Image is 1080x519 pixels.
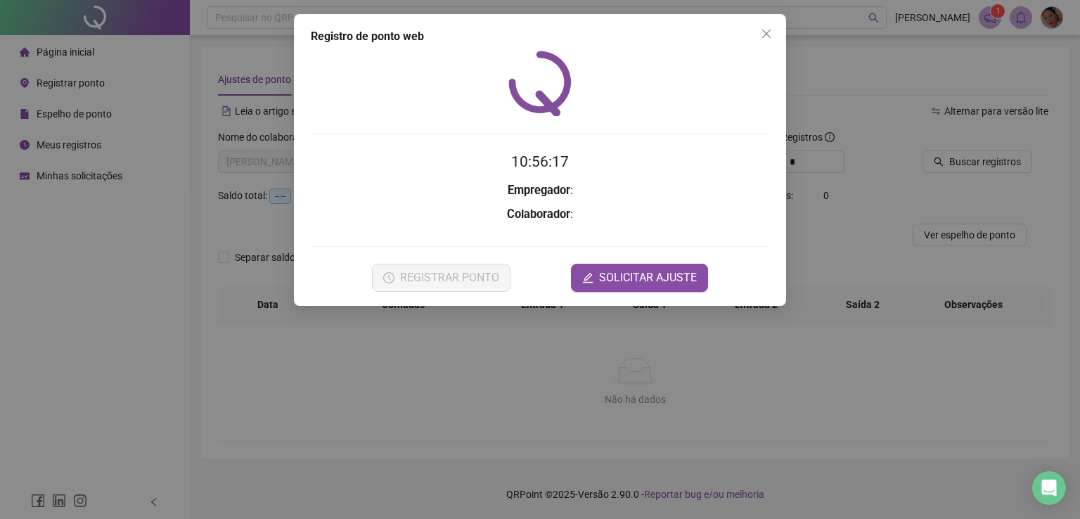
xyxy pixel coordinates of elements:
h3: : [311,181,769,200]
button: Close [755,23,778,45]
strong: Colaborador [507,207,570,221]
h3: : [311,205,769,224]
span: close [761,28,772,39]
div: Open Intercom Messenger [1032,471,1066,505]
div: Registro de ponto web [311,28,769,45]
button: editSOLICITAR AJUSTE [571,264,708,292]
time: 10:56:17 [511,153,569,170]
span: SOLICITAR AJUSTE [599,269,697,286]
span: edit [582,272,593,283]
img: QRPoint [508,51,572,116]
strong: Empregador [508,184,570,197]
button: REGISTRAR PONTO [372,264,510,292]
